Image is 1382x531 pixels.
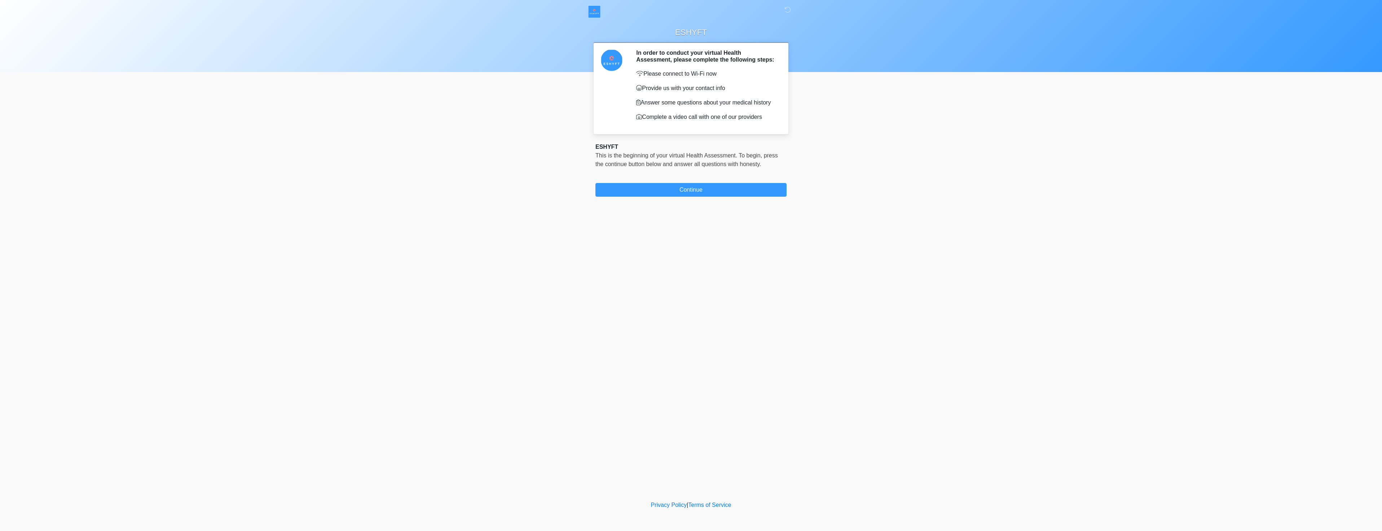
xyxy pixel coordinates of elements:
p: Provide us with your contact info [636,84,776,93]
button: Continue [595,183,787,197]
p: Please connect to Wi-Fi now [636,70,776,78]
img: Agent Avatar [601,49,622,71]
div: ESHYFT [595,143,787,151]
a: Terms of Service [688,502,731,508]
h2: In order to conduct your virtual Health Assessment, please complete the following steps: [636,49,776,63]
span: This is the beginning of your virtual Health Assessment. ﻿﻿﻿﻿﻿﻿To begin, ﻿﻿﻿﻿﻿﻿﻿﻿﻿﻿﻿﻿﻿﻿﻿﻿﻿﻿press ... [595,152,778,167]
a: Privacy Policy [651,502,687,508]
img: ESHYFT Logo [588,5,600,18]
h1: ESHYFT [590,26,792,39]
p: Answer some questions about your medical history [636,98,776,107]
a: | [687,502,688,508]
p: Complete a video call with one of our providers [636,113,776,121]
